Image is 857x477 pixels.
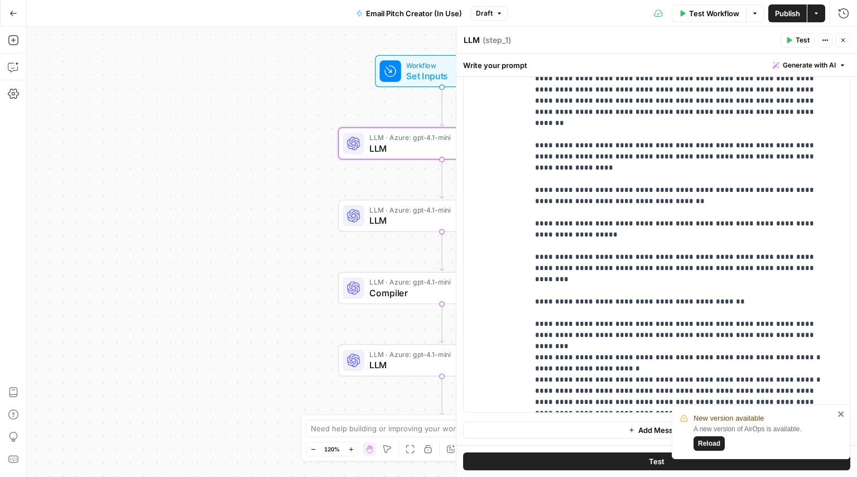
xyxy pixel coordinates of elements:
[463,452,850,470] button: Test
[672,4,746,22] button: Test Workflow
[338,344,546,377] div: LLM · Azure: gpt-4.1-miniLLMStep 12
[698,439,720,449] span: Reload
[689,8,739,19] span: Test Workflow
[471,6,508,21] button: Draft
[456,54,857,76] div: Write your prompt
[369,132,510,143] span: LLM · Azure: gpt-4.1-mini
[406,60,473,70] span: Workflow
[768,4,807,22] button: Publish
[440,87,444,126] g: Edge from start to step_1
[768,58,850,73] button: Generate with AI
[483,35,511,46] span: ( step_1 )
[338,272,546,305] div: LLM · Azure: gpt-4.1-miniCompilerStep 5
[338,55,546,88] div: WorkflowSet InputsInputs
[369,286,509,300] span: Compiler
[638,425,686,436] span: Add Message
[694,424,834,451] div: A new version of AirOps is available.
[783,60,836,70] span: Generate with AI
[369,358,506,372] span: LLM
[369,349,506,360] span: LLM · Azure: gpt-4.1-mini
[781,33,815,47] button: Test
[464,35,480,46] textarea: LLM
[694,413,764,424] span: New version available
[440,232,444,271] g: Edge from step_3 to step_5
[440,160,444,199] g: Edge from step_1 to step_3
[440,304,444,343] g: Edge from step_5 to step_12
[463,422,850,439] button: Add Message
[649,456,665,467] span: Test
[476,8,493,18] span: Draft
[324,445,340,454] span: 120%
[775,8,800,19] span: Publish
[338,200,546,232] div: LLM · Azure: gpt-4.1-miniLLMStep 3
[440,377,444,416] g: Edge from step_12 to end
[837,409,845,418] button: close
[406,69,473,83] span: Set Inputs
[369,204,509,215] span: LLM · Azure: gpt-4.1-mini
[369,277,509,287] span: LLM · Azure: gpt-4.1-mini
[338,127,546,160] div: LLM · Azure: gpt-4.1-miniLLMStep 1
[366,8,462,19] span: Email Pitch Creator (In Use)
[796,35,810,45] span: Test
[369,142,510,155] span: LLM
[369,214,509,227] span: LLM
[349,4,469,22] button: Email Pitch Creator (In Use)
[694,436,725,451] button: Reload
